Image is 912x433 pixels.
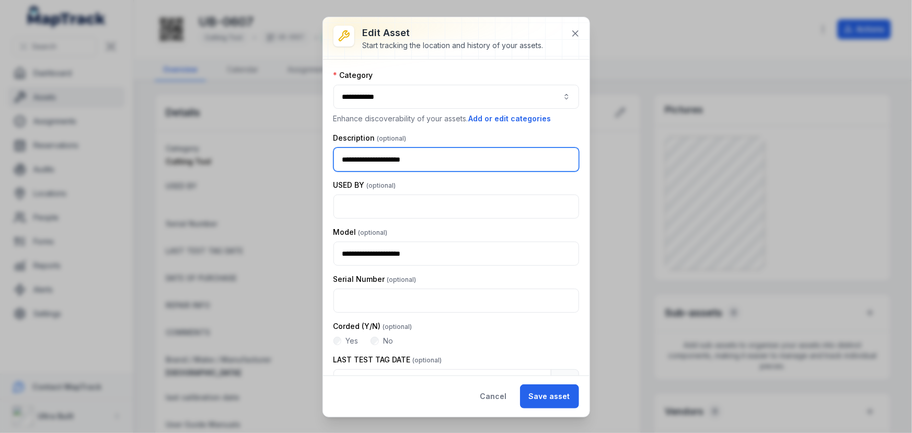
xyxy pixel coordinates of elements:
button: Cancel [471,384,516,408]
label: Serial Number [333,274,417,284]
button: Calendar [551,369,579,393]
label: Yes [345,336,358,346]
label: Model [333,227,388,237]
p: Enhance discoverability of your assets. [333,113,579,124]
button: Add or edit categories [468,113,552,124]
label: No [383,336,393,346]
div: Start tracking the location and history of your assets. [363,40,544,51]
label: Description [333,133,407,143]
button: Save asset [520,384,579,408]
label: Corded (Y/N) [333,321,412,332]
label: LAST TEST TAG DATE [333,355,442,365]
label: Category [333,70,373,81]
h3: Edit asset [363,26,544,40]
label: USED BY [333,180,396,190]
